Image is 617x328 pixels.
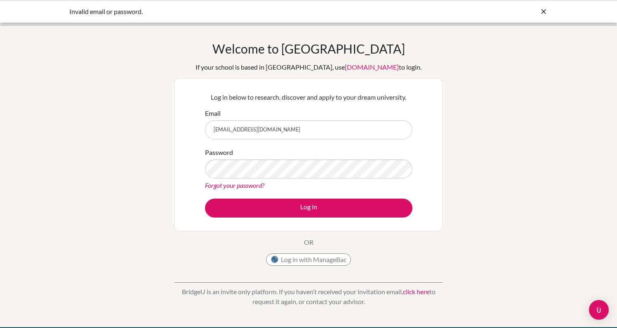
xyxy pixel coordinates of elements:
[69,7,424,16] div: Invalid email or password.
[266,253,351,266] button: Log in with ManageBac
[403,288,429,295] a: click here
[205,148,233,157] label: Password
[205,199,412,218] button: Log in
[195,62,422,72] div: If your school is based in [GEOGRAPHIC_DATA], use to login.
[205,92,412,102] p: Log in below to research, discover and apply to your dream university.
[174,287,443,307] p: BridgeU is an invite only platform. If you haven’t received your invitation email, to request it ...
[589,300,609,320] div: Open Intercom Messenger
[345,63,399,71] a: [DOMAIN_NAME]
[205,181,264,189] a: Forgot your password?
[212,41,405,56] h1: Welcome to [GEOGRAPHIC_DATA]
[205,108,221,118] label: Email
[304,237,313,247] p: OR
